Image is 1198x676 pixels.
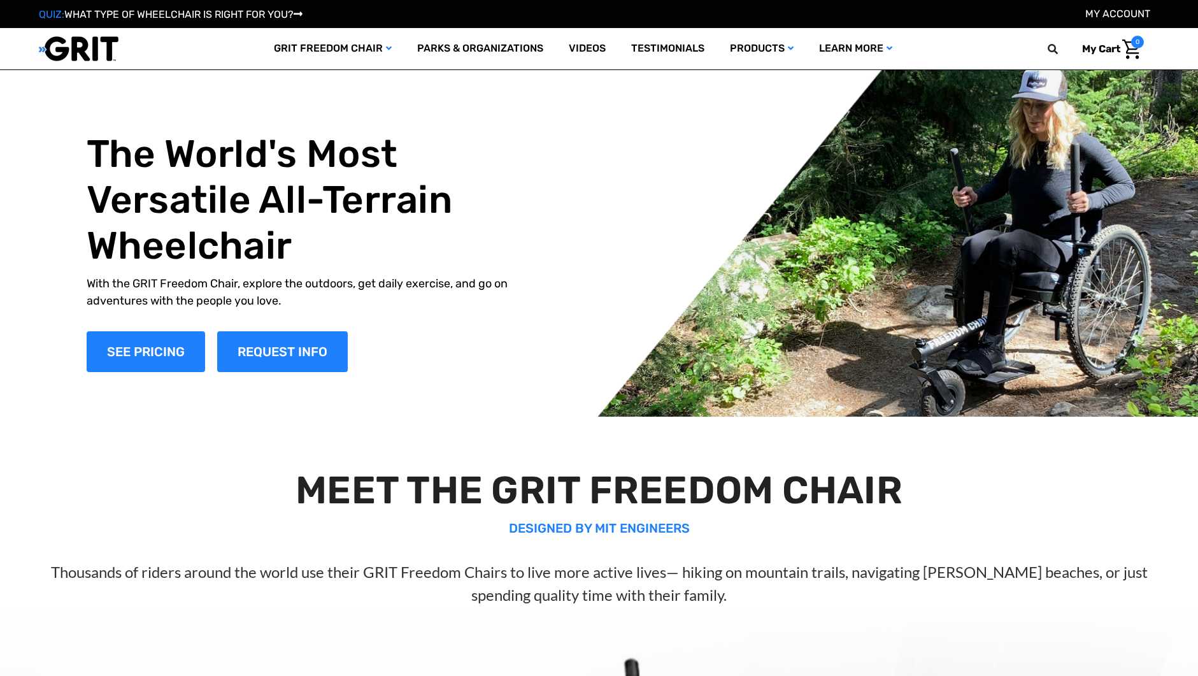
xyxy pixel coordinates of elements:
a: Slide number 1, Request Information [217,331,348,372]
a: Learn More [806,28,905,69]
input: Search [1053,36,1073,62]
a: Testimonials [618,28,717,69]
a: QUIZ:WHAT TYPE OF WHEELCHAIR IS RIGHT FOR YOU? [39,8,303,20]
h1: The World's Most Versatile All-Terrain Wheelchair [87,131,536,269]
p: DESIGNED BY MIT ENGINEERS [30,519,1168,538]
a: Videos [556,28,618,69]
a: Account [1085,8,1150,20]
img: Cart [1122,40,1141,59]
span: 0 [1131,36,1144,48]
span: My Cart [1082,43,1120,55]
p: With the GRIT Freedom Chair, explore the outdoors, get daily exercise, and go on adventures with ... [87,275,536,310]
a: GRIT Freedom Chair [261,28,404,69]
a: Cart with 0 items [1073,36,1144,62]
a: Products [717,28,806,69]
a: Parks & Organizations [404,28,556,69]
p: Thousands of riders around the world use their GRIT Freedom Chairs to live more active lives— hik... [30,561,1168,607]
span: QUIZ: [39,8,64,20]
a: Shop Now [87,331,205,372]
h2: MEET THE GRIT FREEDOM CHAIR [30,468,1168,514]
img: GRIT All-Terrain Wheelchair and Mobility Equipment [39,36,118,62]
